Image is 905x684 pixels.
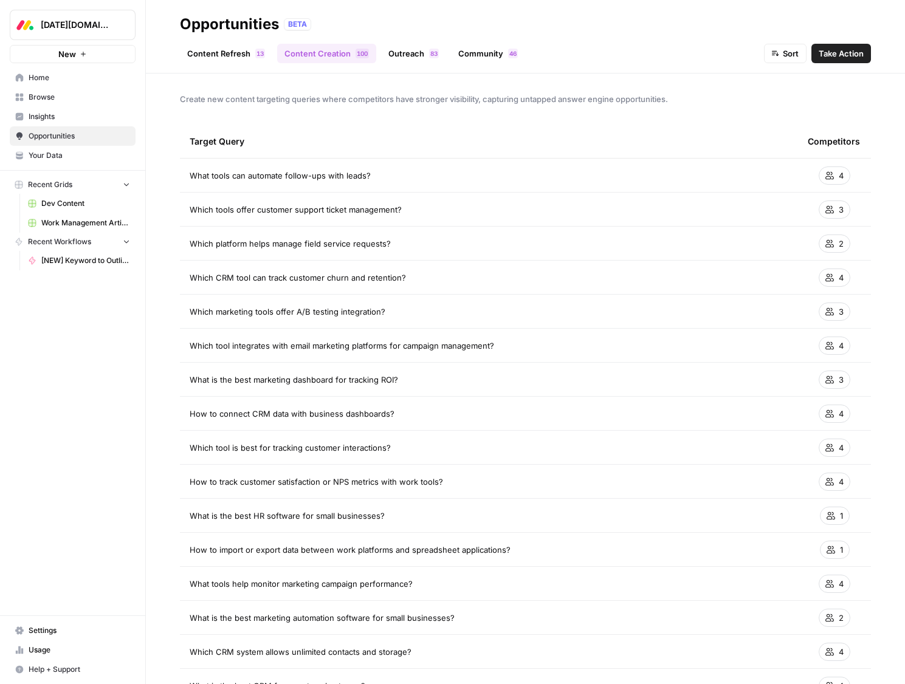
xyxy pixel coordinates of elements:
span: What is the best marketing automation software for small businesses? [190,612,455,624]
span: 3 [839,203,844,216]
span: Dev Content [41,198,130,209]
button: Recent Workflows [10,233,136,251]
button: New [10,45,136,63]
a: Dev Content [22,194,136,213]
span: 1 [840,544,843,556]
span: 3 [839,306,844,318]
span: 4 [509,49,513,58]
span: 4 [839,169,844,182]
span: Which platform helps manage field service requests? [190,238,391,250]
span: What tools help monitor marketing campaign performance? [190,578,413,590]
span: Recent Workflows [28,236,91,247]
span: 3 [839,374,844,386]
span: 1 [357,49,360,58]
img: Monday.com Logo [14,14,36,36]
span: 4 [839,340,844,352]
span: Recent Grids [28,179,72,190]
span: Insights [29,111,130,122]
span: What is the best marketing dashboard for tracking ROI? [190,374,398,386]
span: 1 [840,510,843,522]
a: Insights [10,107,136,126]
span: Work Management Article Grid [41,217,130,228]
span: 4 [839,442,844,454]
div: BETA [284,18,311,30]
a: Content Creation100 [277,44,376,63]
span: 4 [839,646,844,658]
a: Work Management Article Grid [22,213,136,233]
span: 0 [364,49,368,58]
a: Your Data [10,146,136,165]
span: 8 [430,49,434,58]
span: Which tools offer customer support ticket management? [190,203,402,216]
span: Take Action [819,47,864,60]
span: 3 [434,49,438,58]
span: Settings [29,625,130,636]
span: How to track customer satisfaction or NPS metrics with work tools? [190,476,443,488]
span: Home [29,72,130,83]
span: 4 [839,476,844,488]
span: Which tool integrates with email marketing platforms for campaign management? [190,340,494,352]
div: Competitors [808,125,860,158]
span: 6 [513,49,517,58]
span: 2 [839,612,844,624]
span: Your Data [29,150,130,161]
span: How to connect CRM data with business dashboards? [190,408,394,420]
span: Usage [29,645,130,655]
span: 4 [839,272,844,284]
a: Community46 [451,44,525,63]
a: Opportunities [10,126,136,146]
button: Recent Grids [10,176,136,194]
button: Help + Support [10,660,136,679]
span: New [58,48,76,60]
span: [DATE][DOMAIN_NAME] [41,19,114,31]
span: Which CRM tool can track customer churn and retention? [190,272,406,284]
a: Browse [10,87,136,107]
span: [NEW] Keyword to Outline [41,255,130,266]
span: 1 [256,49,260,58]
span: What is the best HR software for small businesses? [190,510,385,522]
button: Sort [764,44,807,63]
div: 46 [508,49,518,58]
span: 4 [839,578,844,590]
span: 4 [839,408,844,420]
span: Help + Support [29,664,130,675]
a: Outreach83 [381,44,446,63]
span: Create new content targeting queries where competitors have stronger visibility, capturing untapp... [180,93,871,105]
span: What tools can automate follow-ups with leads? [190,169,371,182]
span: 0 [360,49,364,58]
span: Sort [783,47,799,60]
button: Take Action [811,44,871,63]
div: 100 [356,49,369,58]
span: Which CRM system allows unlimited contacts and storage? [190,646,411,658]
a: Content Refresh13 [180,44,272,63]
div: Opportunities [180,15,279,34]
span: Opportunities [29,131,130,142]
span: How to import or export data between work platforms and spreadsheet applications? [190,544,511,556]
span: Which marketing tools offer A/B testing integration? [190,306,385,318]
div: 13 [255,49,265,58]
span: 3 [260,49,264,58]
span: Browse [29,92,130,103]
a: Home [10,68,136,87]
a: Usage [10,640,136,660]
span: 2 [839,238,844,250]
a: [NEW] Keyword to Outline [22,251,136,270]
button: Workspace: Monday.com [10,10,136,40]
a: Settings [10,621,136,640]
span: Which tool is best for tracking customer interactions? [190,442,391,454]
div: Target Query [190,125,788,158]
div: 83 [429,49,439,58]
